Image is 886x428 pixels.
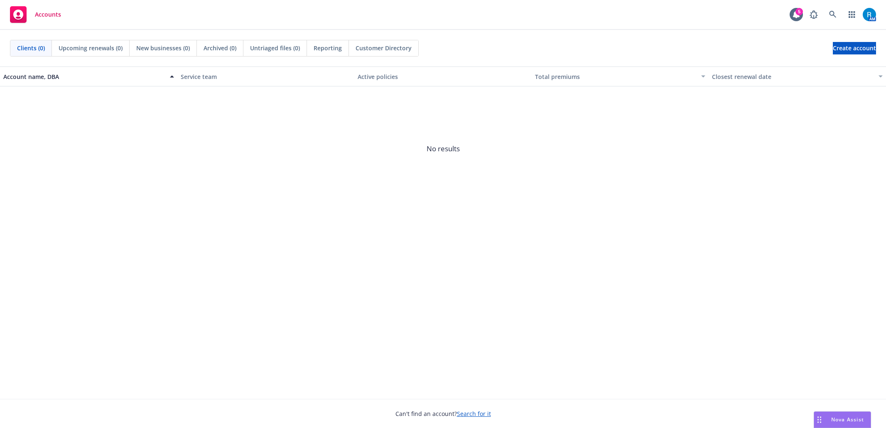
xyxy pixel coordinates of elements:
[795,8,803,15] div: 5
[181,72,351,81] div: Service team
[250,44,300,52] span: Untriaged files (0)
[3,72,165,81] div: Account name, DBA
[59,44,123,52] span: Upcoming renewals (0)
[314,44,342,52] span: Reporting
[35,11,61,18] span: Accounts
[17,44,45,52] span: Clients (0)
[395,409,491,418] span: Can't find an account?
[356,44,412,52] span: Customer Directory
[204,44,236,52] span: Archived (0)
[457,410,491,418] a: Search for it
[7,3,64,26] a: Accounts
[814,412,825,428] div: Drag to move
[177,66,355,86] button: Service team
[844,6,860,23] a: Switch app
[833,42,876,54] a: Create account
[814,411,871,428] button: Nova Assist
[535,72,697,81] div: Total premiums
[831,416,864,423] span: Nova Assist
[532,66,709,86] button: Total premiums
[825,6,841,23] a: Search
[863,8,876,21] img: photo
[805,6,822,23] a: Report a Bug
[712,72,874,81] div: Closest renewal date
[358,72,528,81] div: Active policies
[354,66,532,86] button: Active policies
[833,40,876,56] span: Create account
[709,66,886,86] button: Closest renewal date
[136,44,190,52] span: New businesses (0)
